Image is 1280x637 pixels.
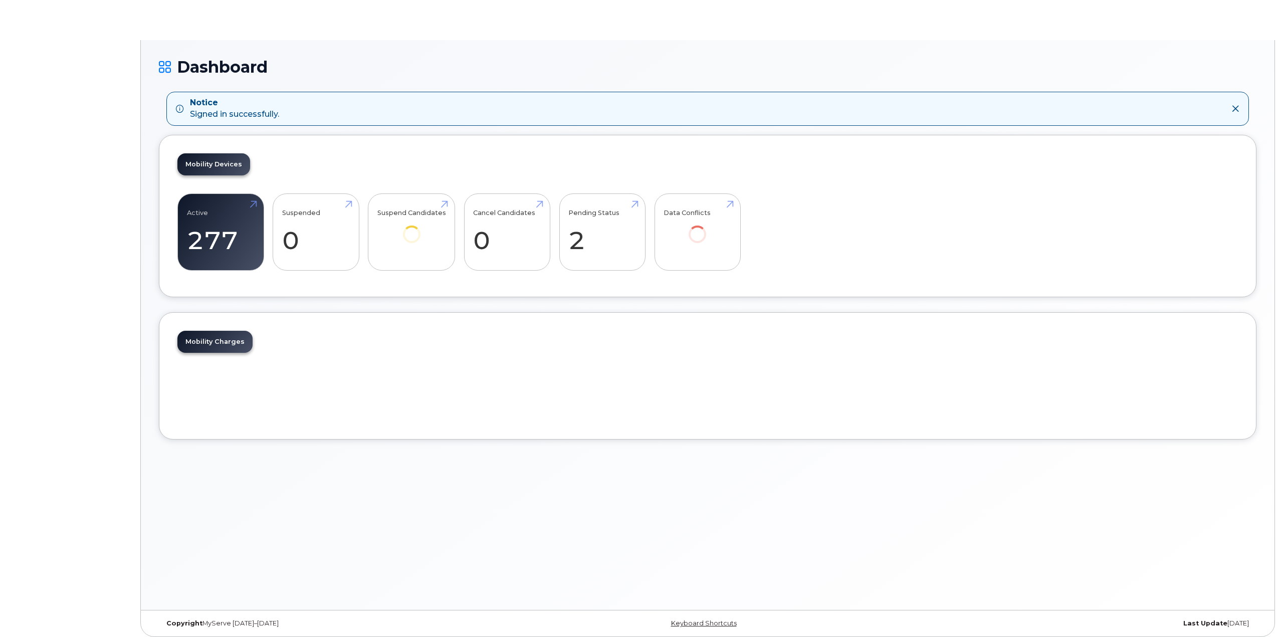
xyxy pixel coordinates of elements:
a: Suspend Candidates [377,199,446,257]
div: MyServe [DATE]–[DATE] [159,619,525,627]
h1: Dashboard [159,58,1256,76]
a: Keyboard Shortcuts [671,619,737,627]
div: [DATE] [891,619,1256,627]
div: Signed in successfully. [190,97,279,120]
a: Active 277 [187,199,255,265]
strong: Copyright [166,619,202,627]
strong: Last Update [1183,619,1227,627]
a: Mobility Charges [177,331,253,353]
a: Cancel Candidates 0 [473,199,541,265]
a: Suspended 0 [282,199,350,265]
a: Mobility Devices [177,153,250,175]
a: Data Conflicts [664,199,731,257]
strong: Notice [190,97,279,109]
a: Pending Status 2 [568,199,636,265]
